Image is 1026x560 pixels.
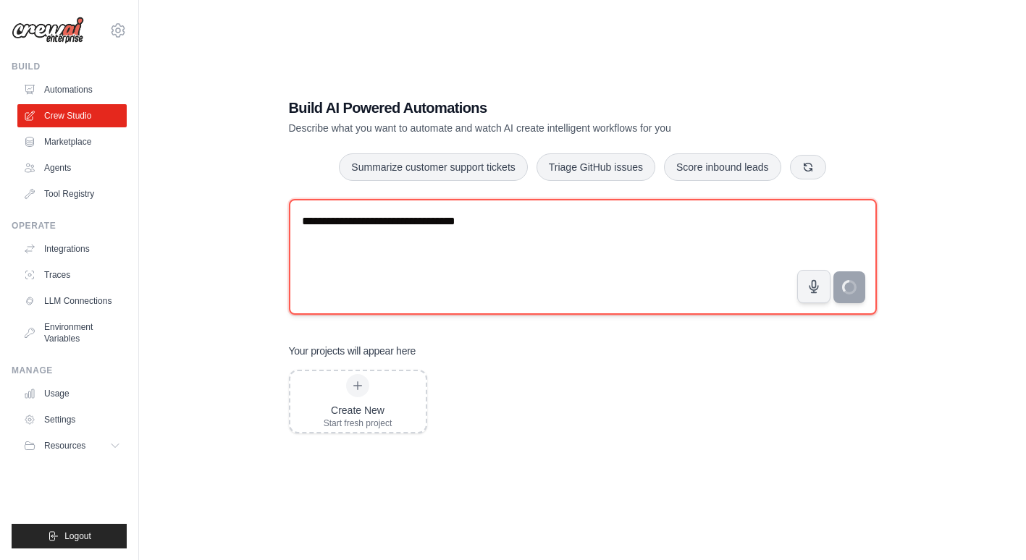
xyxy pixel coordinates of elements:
button: Triage GitHub issues [537,153,655,181]
button: Resources [17,434,127,457]
a: Integrations [17,237,127,260]
a: Crew Studio [17,104,127,127]
a: LLM Connections [17,289,127,313]
button: Score inbound leads [664,153,781,181]
button: Logout [12,524,127,548]
a: Environment Variables [17,315,127,350]
button: Get new suggestions [790,155,826,179]
a: Usage [17,382,127,405]
a: Tool Registry [17,182,127,205]
button: Summarize customer support tickets [339,153,527,181]
h1: Build AI Powered Automations [289,98,775,118]
div: Start fresh project [324,417,392,429]
a: Marketplace [17,130,127,153]
img: Logo [12,17,84,44]
iframe: Chat Widget [954,491,1026,560]
a: Agents [17,156,127,179]
a: Traces [17,263,127,287]
h3: Your projects will appear here [289,344,416,358]
div: Operate [12,220,127,232]
a: Automations [17,78,127,101]
p: Describe what you want to automate and watch AI create intelligent workflows for you [289,121,775,135]
div: Manage [12,365,127,376]
button: Click to speak your automation idea [797,270,831,303]
span: Resources [44,440,85,451]
div: Build [12,61,127,72]
a: Settings [17,408,127,431]
div: Create New [324,403,392,417]
span: Logout [64,530,91,542]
